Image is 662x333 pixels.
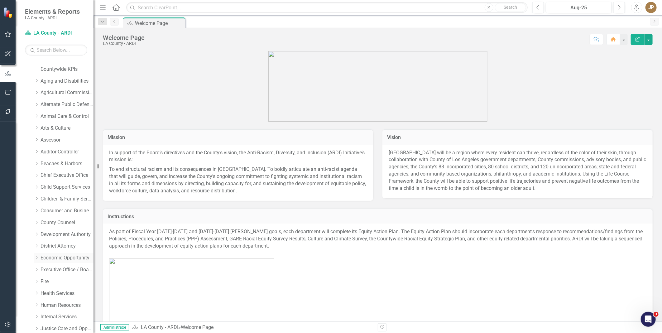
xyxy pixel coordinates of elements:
[645,2,657,13] button: JP
[41,278,94,285] a: Fire
[546,2,612,13] button: Aug-25
[41,313,94,321] a: Internal Services
[389,149,646,192] div: [GEOGRAPHIC_DATA] will be a region where every resident can thrive, regardless of the color of th...
[41,184,94,191] a: Child Support Services
[181,324,213,330] div: Welcome Page
[132,324,373,331] div: »
[41,148,94,156] a: Auditor-Controller
[504,5,517,10] span: Search
[126,2,528,13] input: Search ClearPoint...
[25,15,80,20] small: LA County - ARDI
[41,290,94,297] a: Health Services
[41,302,94,309] a: Human Resources
[25,8,80,15] span: Elements & Reports
[109,149,367,165] p: In support of the Board’s directives and the County’s vision, the Anti-Racism, Diversity, and Inc...
[41,231,94,238] a: Development Authority
[268,51,487,122] img: 3CEO_Initiative%20Logos-ARDI_2023.png
[41,195,94,203] a: Children & Family Services
[41,101,94,108] a: Alternate Public Defender
[41,78,94,85] a: Aging and Disabilities
[108,135,368,140] h3: Mission
[41,266,94,273] a: Executive Office / Board of Supervisors
[25,30,87,37] a: LA County - ARDI
[41,66,94,73] a: Countywide KPIs
[41,243,94,250] a: District Attorney
[548,4,610,12] div: Aug-25
[495,3,526,12] button: Search
[654,312,659,317] span: 3
[109,165,367,194] p: To end structural racism and its consequences in [GEOGRAPHIC_DATA]. To boldly articulate an anti-...
[41,160,94,167] a: Beaches & Harbors
[41,89,94,96] a: Agricultural Commissioner/ Weights & Measures
[41,254,94,262] a: Economic Opportunity
[387,135,648,140] h3: Vision
[103,34,145,41] div: Welcome Page
[41,125,94,132] a: Arts & Culture
[41,207,94,215] a: Consumer and Business Affairs
[41,172,94,179] a: Chief Executive Office
[141,324,178,330] a: LA County - ARDI
[41,325,94,332] a: Justice Care and Opportunity
[641,312,656,327] iframe: Intercom live chat
[41,113,94,120] a: Animal Care & Control
[41,137,94,144] a: Assessor
[109,228,646,251] p: As part of Fiscal Year [DATE]-[DATE] and [DATE]-[DATE] [PERSON_NAME] goals, each department will ...
[100,324,129,331] span: Administrator
[135,19,184,27] div: Welcome Page
[108,214,648,220] h3: Instructions
[25,45,87,55] input: Search Below...
[3,7,15,18] img: ClearPoint Strategy
[103,41,145,46] div: LA County - ARDI
[41,219,94,226] a: County Counsel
